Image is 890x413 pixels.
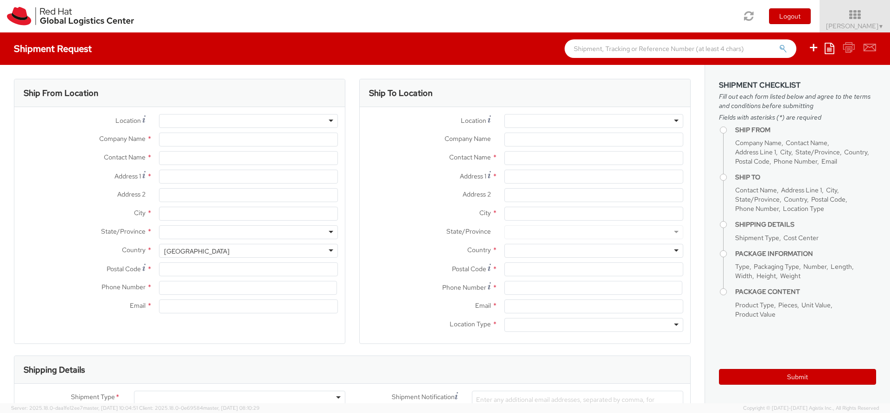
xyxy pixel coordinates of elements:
h4: Package Information [735,250,876,257]
span: Copyright © [DATE]-[DATE] Agistix Inc., All Rights Reserved [743,405,879,412]
span: Postal Code [107,265,141,273]
img: rh-logistics-00dfa346123c4ec078e1.svg [7,7,134,25]
span: Product Type [735,301,774,309]
span: Width [735,272,752,280]
span: Shipment Type [735,234,779,242]
div: [GEOGRAPHIC_DATA] [164,247,229,256]
span: City [826,186,837,194]
span: Phone Number [774,157,817,165]
span: Address Line 1 [735,148,776,156]
span: Address 2 [117,190,146,198]
span: Address Line 1 [781,186,822,194]
span: Client: 2025.18.0-0e69584 [139,405,260,411]
span: Contact Name [786,139,827,147]
span: State/Province [795,148,840,156]
h3: Ship To Location [369,89,432,98]
span: Location [461,116,486,125]
span: State/Province [735,195,780,203]
span: Packaging Type [754,262,799,271]
span: Unit Value [801,301,831,309]
span: Cost Center [783,234,819,242]
span: Company Name [445,134,491,143]
span: Fill out each form listed below and agree to the terms and conditions before submitting [719,92,876,110]
h4: Ship From [735,127,876,133]
span: Location Type [450,320,491,328]
span: Contact Name [449,153,491,161]
span: Email [475,301,491,310]
h4: Package Content [735,288,876,295]
h3: Shipment Checklist [719,81,876,89]
h3: Shipping Details [24,365,85,375]
span: Weight [780,272,801,280]
span: City [134,209,146,217]
span: Address 1 [460,172,486,180]
span: Company Name [735,139,782,147]
span: [PERSON_NAME] [826,22,884,30]
span: ▼ [878,23,884,30]
span: Length [831,262,852,271]
span: Contact Name [735,186,777,194]
span: Location [115,116,141,125]
span: Number [803,262,826,271]
span: Shipment Type [71,392,115,403]
span: City [780,148,791,156]
input: Shipment, Tracking or Reference Number (at least 4 chars) [565,39,796,58]
span: Phone Number [102,283,146,291]
span: Company Name [99,134,146,143]
span: Type [735,262,750,271]
span: Address 1 [114,172,141,180]
span: City [479,209,491,217]
span: Shipment Notification [392,392,455,402]
span: Country [784,195,807,203]
span: Postal Code [735,157,769,165]
h3: Ship From Location [24,89,98,98]
span: Postal Code [452,265,486,273]
h4: Ship To [735,174,876,181]
span: Location Type [783,204,824,213]
span: Phone Number [442,283,486,292]
span: Pieces [778,301,797,309]
span: Country [844,148,867,156]
span: Postal Code [811,195,845,203]
span: State/Province [101,227,146,235]
button: Logout [769,8,811,24]
h4: Shipment Request [14,44,92,54]
span: Contact Name [104,153,146,161]
span: Fields with asterisks (*) are required [719,113,876,122]
span: Height [756,272,776,280]
span: Email [130,301,146,310]
button: Submit [719,369,876,385]
span: master, [DATE] 10:04:51 [83,405,138,411]
span: Email [821,157,837,165]
span: Country [467,246,491,254]
h4: Shipping Details [735,221,876,228]
span: Country [122,246,146,254]
span: Address 2 [463,190,491,198]
span: Phone Number [735,204,779,213]
span: State/Province [446,227,491,235]
span: Product Value [735,310,776,318]
span: Server: 2025.18.0-daa1fe12ee7 [11,405,138,411]
span: master, [DATE] 08:10:29 [203,405,260,411]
